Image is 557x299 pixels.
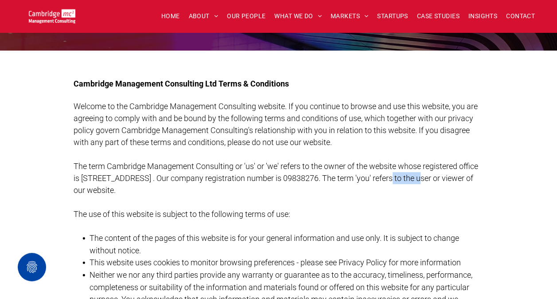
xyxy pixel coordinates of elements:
a: STARTUPS [373,9,412,23]
span: Welcome to the Cambridge Management Consulting website. If you continue to browse and use this we... [74,102,478,147]
span: This website uses cookies to monitor browsing preferences - please see Privacy Policy for more in... [90,258,461,267]
a: HOME [157,9,184,23]
a: INSIGHTS [464,9,502,23]
a: MARKETS [326,9,373,23]
a: WHAT WE DO [270,9,326,23]
span: The use of this website is subject to the following terms of use: [74,209,290,219]
a: CONTACT [502,9,539,23]
a: CASE STUDIES [413,9,464,23]
a: OUR PEOPLE [222,9,270,23]
span: Cambridge Management Consulting Ltd Terms & Conditions [74,79,289,88]
a: ABOUT [184,9,223,23]
span: The term Cambridge Management Consulting or 'us' or 'we' refers to the owner of the website whose... [74,161,478,195]
span: The content of the pages of this website is for your general information and use only. It is subj... [90,233,459,255]
img: Go to Homepage [29,9,75,24]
